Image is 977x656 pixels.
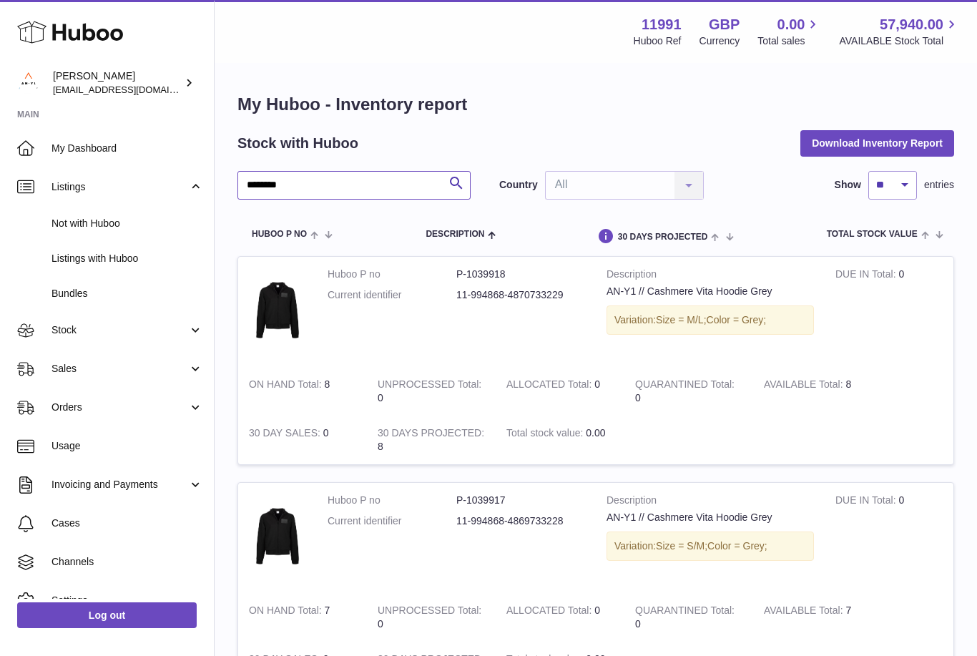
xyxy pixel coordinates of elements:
dd: 11-994868-4869733228 [456,514,585,528]
span: Listings with Huboo [51,252,203,265]
strong: ALLOCATED Total [506,378,594,393]
div: Variation: [607,305,814,335]
strong: 30 DAYS PROJECTED [378,427,484,442]
a: Log out [17,602,197,628]
img: product image [249,268,306,353]
span: 0 [635,392,641,403]
strong: ON HAND Total [249,378,325,393]
h1: My Huboo - Inventory report [237,93,954,116]
strong: DUE IN Total [835,268,898,283]
label: Show [835,178,861,192]
label: Country [499,178,538,192]
td: 0 [825,483,953,593]
span: 0.00 [586,427,605,439]
span: [EMAIL_ADDRESS][DOMAIN_NAME] [53,84,210,95]
dt: Huboo P no [328,268,456,281]
span: 0.00 [777,15,805,34]
td: 0 [496,593,624,642]
td: 8 [238,367,367,416]
span: Color = Grey; [707,314,767,325]
div: [PERSON_NAME] [53,69,182,97]
span: Channels [51,555,203,569]
strong: ALLOCATED Total [506,604,594,620]
span: Huboo P no [252,230,307,239]
td: 0 [825,257,953,367]
dt: Huboo P no [328,494,456,507]
strong: AVAILABLE Total [764,604,845,620]
strong: 30 DAY SALES [249,427,323,442]
span: 30 DAYS PROJECTED [618,232,708,242]
td: 0 [367,593,496,642]
span: Listings [51,180,188,194]
span: Orders [51,401,188,414]
h2: Stock with Huboo [237,134,358,153]
span: AVAILABLE Stock Total [839,34,960,48]
td: 0 [496,367,624,416]
span: 57,940.00 [880,15,943,34]
img: product image [249,494,306,579]
div: AN-Y1 // Cashmere Vita Hoodie Grey [607,511,814,524]
strong: QUARANTINED Total [635,604,735,620]
span: Size = M/L; [656,314,706,325]
strong: 11991 [642,15,682,34]
strong: Description [607,494,814,511]
dd: P-1039917 [456,494,585,507]
span: Settings [51,594,203,607]
strong: GBP [709,15,740,34]
a: 57,940.00 AVAILABLE Stock Total [839,15,960,48]
span: Total stock value [827,230,918,239]
td: 8 [367,416,496,464]
span: Description [426,230,484,239]
td: 8 [753,367,882,416]
span: Size = S/M; [656,540,707,552]
td: 7 [238,593,367,642]
span: Color = Grey; [707,540,767,552]
span: Not with Huboo [51,217,203,230]
strong: AVAILABLE Total [764,378,845,393]
strong: ON HAND Total [249,604,325,620]
img: info@an-y1.com [17,72,39,94]
td: 0 [367,367,496,416]
strong: UNPROCESSED Total [378,604,481,620]
span: 0 [635,618,641,630]
span: Cases [51,517,203,530]
td: 7 [753,593,882,642]
dd: 11-994868-4870733229 [456,288,585,302]
strong: UNPROCESSED Total [378,378,481,393]
span: Stock [51,323,188,337]
span: Invoicing and Payments [51,478,188,491]
div: AN-Y1 // Cashmere Vita Hoodie Grey [607,285,814,298]
div: Huboo Ref [634,34,682,48]
strong: Description [607,268,814,285]
span: Bundles [51,287,203,300]
span: Usage [51,439,203,453]
td: 0 [238,416,367,464]
span: Sales [51,362,188,376]
div: Currency [699,34,740,48]
span: entries [924,178,954,192]
button: Download Inventory Report [800,130,954,156]
dd: P-1039918 [456,268,585,281]
span: Total sales [757,34,821,48]
strong: DUE IN Total [835,494,898,509]
div: Variation: [607,532,814,561]
dt: Current identifier [328,288,456,302]
dt: Current identifier [328,514,456,528]
span: My Dashboard [51,142,203,155]
strong: QUARANTINED Total [635,378,735,393]
a: 0.00 Total sales [757,15,821,48]
strong: Total stock value [506,427,586,442]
